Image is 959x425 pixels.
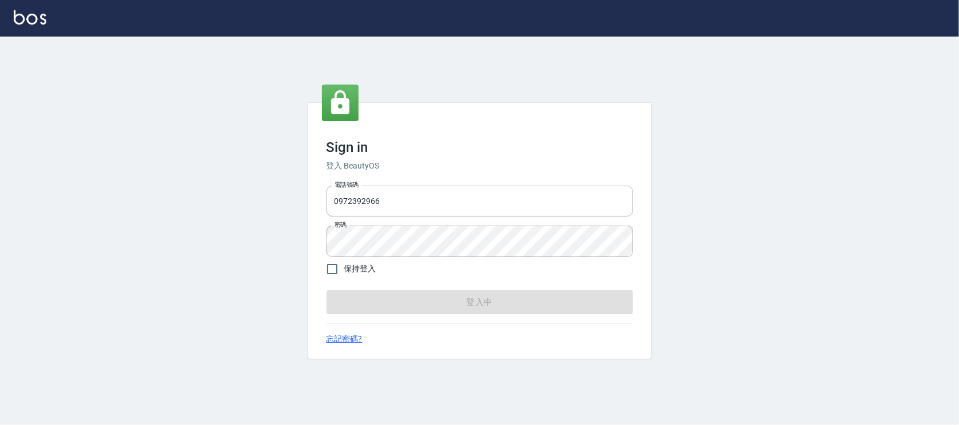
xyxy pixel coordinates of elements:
h6: 登入 BeautyOS [327,160,633,172]
img: Logo [14,10,46,25]
a: 忘記密碼? [327,333,363,345]
span: 保持登入 [344,263,376,275]
h3: Sign in [327,139,633,155]
label: 電話號碼 [335,181,359,189]
label: 密碼 [335,220,347,229]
